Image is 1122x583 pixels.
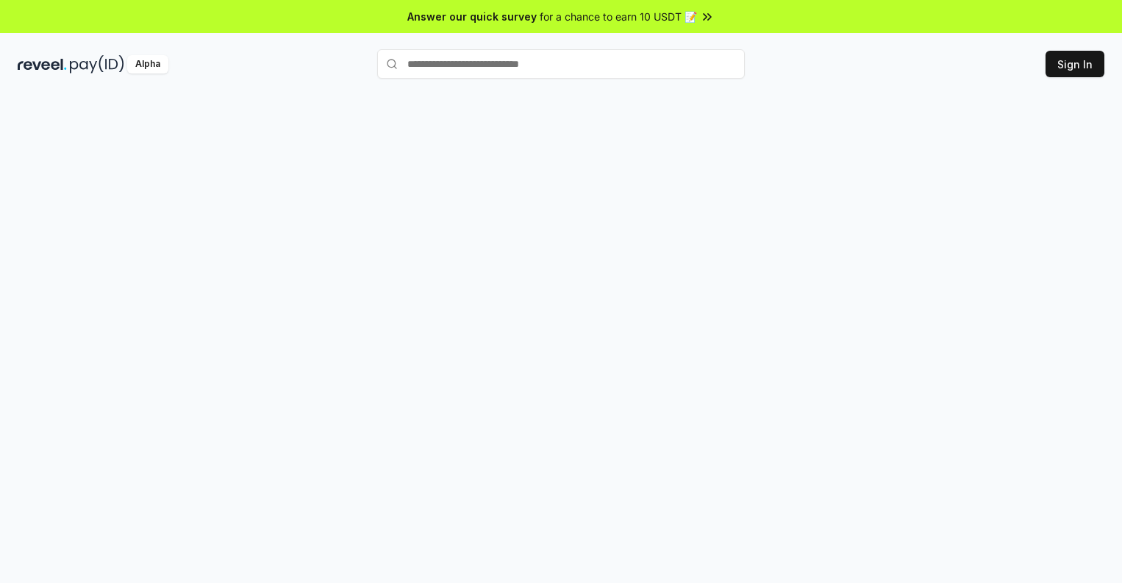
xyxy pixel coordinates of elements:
[18,55,67,74] img: reveel_dark
[540,9,697,24] span: for a chance to earn 10 USDT 📝
[407,9,537,24] span: Answer our quick survey
[70,55,124,74] img: pay_id
[127,55,168,74] div: Alpha
[1046,51,1104,77] button: Sign In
